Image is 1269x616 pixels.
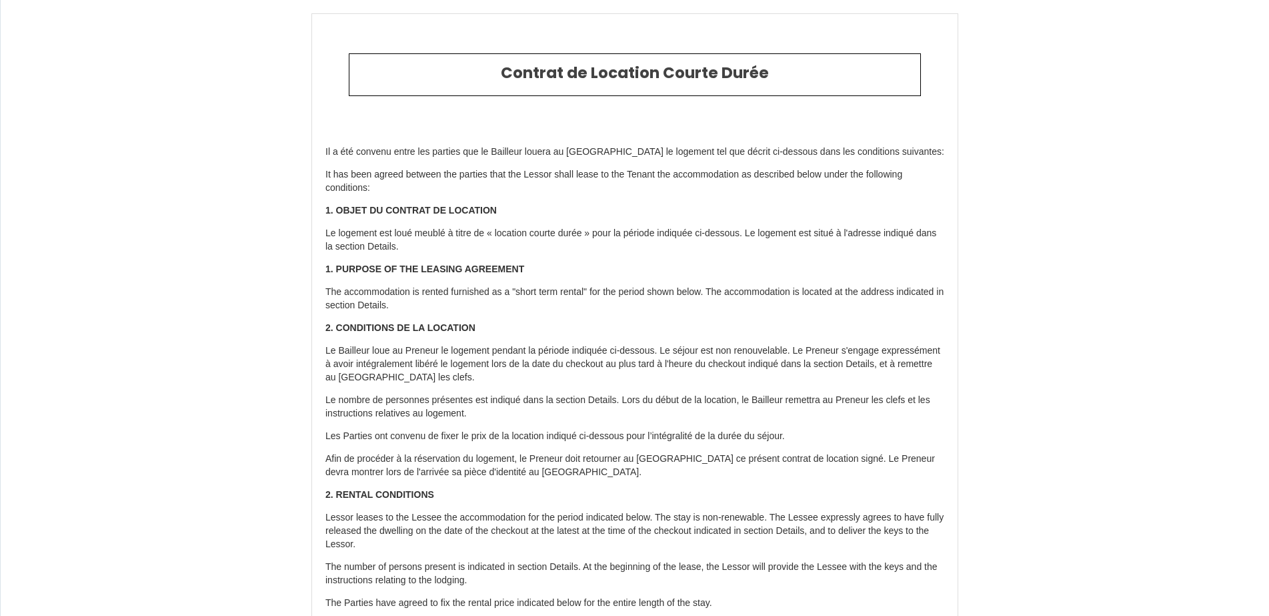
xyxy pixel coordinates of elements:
strong: 2. RENTAL CONDITIONS [325,489,434,500]
p: Le logement est loué meublé à titre de « location courte durée » pour la période indiquée ci-dess... [325,227,944,254]
p: It has been agreed between the parties that the Lessor shall lease to the Tenant the accommodatio... [325,168,944,195]
p: The Parties have agreed to fix the rental price indicated below for the entire length of the stay. [325,597,944,610]
p: Afin de procéder à la réservation du logement, le Preneur doit retourner au [GEOGRAPHIC_DATA] ce ... [325,452,944,479]
strong: 1. PURPOSE OF THE LEASING AGREEMENT [325,264,524,274]
p: Il a été convenu entre les parties que le Bailleur louera au [GEOGRAPHIC_DATA] le logement tel qu... [325,145,944,159]
strong: 2. CONDITIONS DE LA LOCATION [325,322,475,333]
p: Lessor leases to the Lessee the accommodation for the period indicated below. The stay is non-ren... [325,511,944,551]
p: The accommodation is rented furnished as a "short term rental" for the period shown below. The ac... [325,286,944,312]
p: Le nombre de personnes présentes est indiqué dans la section Details. Lors du début de la locatio... [325,394,944,420]
p: The number of persons present is indicated in section Details. At the beginning of the lease, the... [325,561,944,587]
h2: Contrat de Location Courte Durée [359,64,910,83]
strong: 1. OBJET DU CONTRAT DE LOCATION [325,205,497,216]
p: Le Bailleur loue au Preneur le logement pendant la période indiquée ci-dessous. Le séjour est non... [325,344,944,384]
p: Les Parties ont convenu de fixer le prix de la location indiqué ci-dessous pour l’intégralité de ... [325,430,944,443]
